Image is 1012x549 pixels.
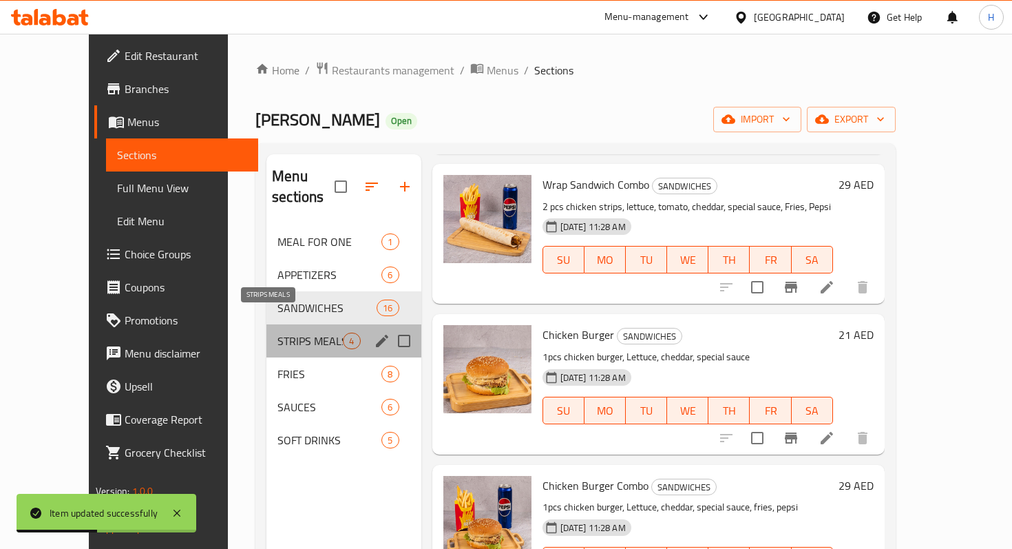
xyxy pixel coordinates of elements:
a: Edit menu item [819,279,835,296]
a: Coverage Report [94,403,257,436]
span: WE [673,250,703,270]
button: import [713,107,801,132]
a: Edit menu item [819,430,835,446]
span: 6 [382,401,398,414]
a: Edit Menu [106,205,257,238]
button: WE [667,397,708,424]
button: Add section [388,170,421,203]
span: Promotions [125,312,246,329]
span: 4 [344,335,359,348]
button: export [807,107,896,132]
button: FR [750,246,791,273]
a: Home [255,62,299,79]
div: items [381,399,399,415]
h2: Menu sections [272,166,334,207]
span: Menus [127,114,246,130]
span: export [818,111,885,128]
span: 16 [377,302,398,315]
span: MEAL FOR ONE [277,234,381,250]
span: SU [549,250,579,270]
span: TH [714,401,744,421]
span: SOFT DRINKS [277,432,381,448]
a: Choice Groups [94,238,257,271]
button: SA [792,246,833,273]
div: Item updated successfully [50,506,158,521]
span: Grocery Checklist [125,444,246,461]
span: MO [590,401,620,421]
span: Version: [96,482,129,500]
button: TH [708,246,750,273]
button: SU [542,246,584,273]
button: MO [584,397,626,424]
div: MEAL FOR ONE1 [266,225,421,258]
a: Branches [94,72,257,105]
span: Select all sections [326,172,355,201]
span: SA [797,401,827,421]
button: SU [542,397,584,424]
div: APPETIZERS [277,267,381,283]
span: SANDWICHES [618,329,682,344]
h6: 29 AED [839,175,874,194]
span: import [724,111,790,128]
div: SANDWICHES [651,479,717,495]
span: H [988,10,994,25]
p: 1pcs chicken burger, Lettuce, cheddar, special sauce, fries, pepsi [542,499,833,516]
span: STRIPS MEALS [277,333,343,349]
nav: breadcrumb [255,61,896,79]
div: SANDWICHES [277,300,377,316]
a: Menu disclaimer [94,337,257,370]
div: FRIES [277,366,381,382]
li: / [524,62,529,79]
button: edit [372,331,392,351]
li: / [305,62,310,79]
button: Branch-specific-item [774,422,808,455]
span: Coverage Report [125,411,246,428]
div: APPETIZERS6 [266,258,421,291]
div: Open [386,113,417,130]
div: items [381,234,399,250]
div: items [381,432,399,448]
a: Sections [106,138,257,172]
span: [DATE] 11:28 AM [555,220,631,234]
div: items [377,300,399,316]
span: Edit Menu [117,213,246,229]
span: 1 [382,236,398,249]
span: Sections [117,147,246,163]
span: [PERSON_NAME] [255,104,380,135]
span: Menu disclaimer [125,345,246,362]
button: Branch-specific-item [774,271,808,304]
span: TU [631,250,662,270]
span: Full Menu View [117,180,246,196]
a: Menus [94,105,257,138]
button: TU [626,246,667,273]
span: [DATE] 11:28 AM [555,521,631,535]
div: STRIPS MEALS4edit [266,324,421,358]
div: FRIES8 [266,358,421,391]
a: Edit Restaurant [94,39,257,72]
span: Branches [125,81,246,97]
span: Restaurants management [332,62,454,79]
span: Chicken Burger [542,324,614,345]
p: 2 pcs chicken strips, lettuce, tomato, cheddar, special sauce, Fries, Pepsi [542,198,833,216]
div: items [381,267,399,283]
button: MO [584,246,626,273]
span: SAUCES [277,399,381,415]
button: TU [626,397,667,424]
span: TU [631,401,662,421]
button: delete [846,422,879,455]
nav: Menu sections [266,220,421,462]
span: FR [755,250,786,270]
span: WE [673,401,703,421]
span: FR [755,401,786,421]
span: Chicken Burger Combo [542,475,649,496]
a: Promotions [94,304,257,337]
p: 1pcs chicken burger, Lettuce, cheddar, special sauce [542,349,833,366]
span: SA [797,250,827,270]
div: SANDWICHES16 [266,291,421,324]
div: SANDWICHES [617,328,682,344]
button: FR [750,397,791,424]
button: SA [792,397,833,424]
a: Upsell [94,370,257,403]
